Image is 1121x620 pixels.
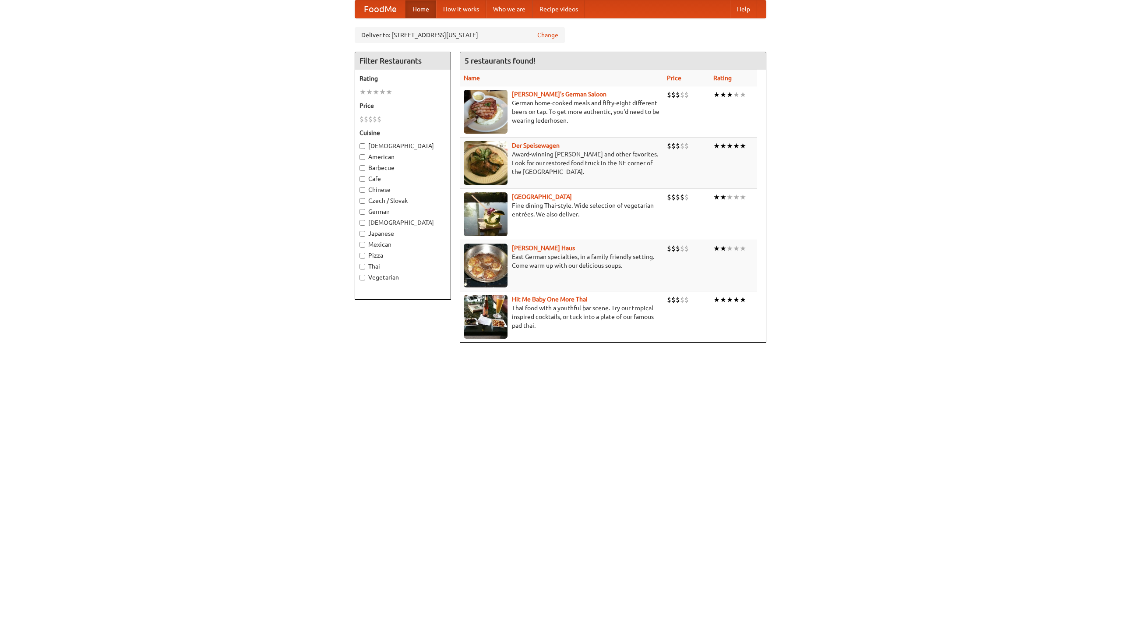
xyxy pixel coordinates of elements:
a: Who we are [486,0,532,18]
h4: Filter Restaurants [355,52,451,70]
li: ★ [360,87,366,97]
input: Japanese [360,231,365,237]
li: $ [680,295,684,305]
li: $ [684,244,689,253]
a: How it works [436,0,486,18]
p: Thai food with a youthful bar scene. Try our tropical inspired cocktails, or tuck into a plate of... [464,304,660,330]
label: Mexican [360,240,446,249]
li: ★ [713,141,720,151]
img: speisewagen.jpg [464,141,508,185]
li: ★ [386,87,392,97]
label: Barbecue [360,163,446,172]
a: Hit Me Baby One More Thai [512,296,588,303]
li: $ [676,192,680,202]
a: Price [667,74,681,81]
p: Fine dining Thai-style. Wide selection of vegetarian entrées. We also deliver. [464,201,660,219]
li: ★ [726,90,733,99]
li: ★ [733,90,740,99]
li: ★ [733,141,740,151]
label: Czech / Slovak [360,196,446,205]
ng-pluralize: 5 restaurants found! [465,57,536,65]
li: ★ [726,141,733,151]
h5: Price [360,101,446,110]
input: [DEMOGRAPHIC_DATA] [360,143,365,149]
li: $ [676,90,680,99]
input: German [360,209,365,215]
li: ★ [713,295,720,305]
a: Help [730,0,757,18]
li: $ [667,141,671,151]
a: Der Speisewagen [512,142,560,149]
img: babythai.jpg [464,295,508,339]
a: Rating [713,74,732,81]
label: American [360,152,446,161]
img: satay.jpg [464,192,508,236]
a: [PERSON_NAME]'s German Saloon [512,91,606,98]
li: $ [684,295,689,305]
li: $ [671,244,676,253]
input: Thai [360,264,365,269]
div: Deliver to: [STREET_ADDRESS][US_STATE] [355,27,565,43]
li: $ [680,141,684,151]
a: [PERSON_NAME] Haus [512,244,575,252]
li: ★ [740,90,746,99]
h5: Rating [360,74,446,83]
img: esthers.jpg [464,90,508,134]
a: Recipe videos [532,0,585,18]
input: Vegetarian [360,275,365,280]
label: [DEMOGRAPHIC_DATA] [360,218,446,227]
li: $ [671,192,676,202]
li: ★ [726,244,733,253]
a: [GEOGRAPHIC_DATA] [512,193,572,200]
li: $ [680,90,684,99]
li: ★ [733,295,740,305]
input: Cafe [360,176,365,182]
li: ★ [366,87,373,97]
label: German [360,207,446,216]
li: ★ [720,192,726,202]
li: ★ [726,295,733,305]
li: ★ [733,192,740,202]
li: $ [667,192,671,202]
li: $ [671,90,676,99]
li: $ [680,192,684,202]
label: Vegetarian [360,273,446,282]
li: ★ [720,244,726,253]
label: Pizza [360,251,446,260]
input: Mexican [360,242,365,248]
li: $ [373,114,377,124]
label: Japanese [360,229,446,238]
h5: Cuisine [360,128,446,137]
li: ★ [720,90,726,99]
p: East German specialties, in a family-friendly setting. Come warm up with our delicious soups. [464,252,660,270]
li: ★ [726,192,733,202]
p: German home-cooked meals and fifty-eight different beers on tap. To get more authentic, you'd nee... [464,99,660,125]
a: Name [464,74,480,81]
label: Cafe [360,174,446,183]
li: $ [377,114,381,124]
li: $ [676,244,680,253]
li: $ [684,141,689,151]
input: Czech / Slovak [360,198,365,204]
p: Award-winning [PERSON_NAME] and other favorites. Look for our restored food truck in the NE corne... [464,150,660,176]
li: $ [360,114,364,124]
input: American [360,154,365,160]
input: Barbecue [360,165,365,171]
label: Thai [360,262,446,271]
li: ★ [713,244,720,253]
li: $ [368,114,373,124]
input: Chinese [360,187,365,193]
label: [DEMOGRAPHIC_DATA] [360,142,446,150]
a: Home [405,0,436,18]
a: Change [537,31,558,39]
li: ★ [713,90,720,99]
a: FoodMe [355,0,405,18]
li: ★ [733,244,740,253]
li: $ [680,244,684,253]
label: Chinese [360,185,446,194]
